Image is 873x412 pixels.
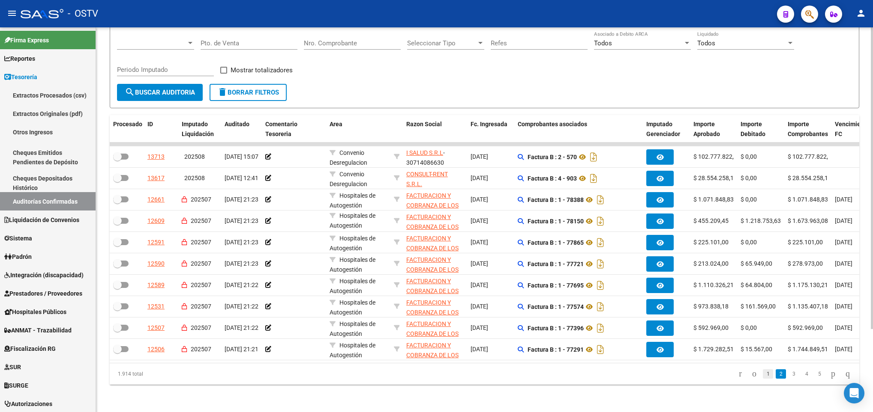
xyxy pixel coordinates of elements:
span: [DATE] 21:22 [225,303,258,310]
strong: Factura B : 4 - 903 [528,175,577,182]
span: $ 0,00 [741,175,757,181]
span: 202507 [191,303,211,310]
mat-icon: menu [7,8,17,18]
i: Descargar documento [595,279,606,292]
span: $ 455.209,45 [693,217,729,224]
span: Hospitales de Autogestión [330,299,375,316]
a: 5 [814,369,825,379]
span: Sistema [4,234,32,243]
span: $ 973.838,18 [693,303,729,310]
strong: Factura B : 1 - 77721 [528,261,584,267]
div: - 30715497456 [406,319,464,337]
span: $ 1.071.848,83 [693,196,734,203]
span: [DATE] [471,303,488,310]
span: Hospitales de Autogestión [330,235,375,252]
datatable-header-cell: Procesado [110,115,144,143]
span: Tesorería [4,72,37,82]
span: Importe Comprobantes [788,121,828,137]
span: 202507 [191,196,211,203]
span: FACTURACION Y COBRANZA DE LOS EFECTORES PUBLICOS S.E. [406,299,459,335]
strong: Factura B : 1 - 78388 [528,196,584,203]
span: $ 1.175.130,21 [788,282,828,288]
span: $ 28.554.258,10 [693,175,737,181]
div: 13713 [147,152,165,162]
span: [DATE] [835,346,852,353]
a: 4 [801,369,812,379]
span: $ 225.101,00 [693,239,729,246]
span: $ 225.101,00 [788,239,823,246]
span: Hospitales de Autogestión [330,192,375,209]
span: [DATE] 21:23 [225,260,258,267]
a: go to next page [827,369,839,379]
span: Integración (discapacidad) [4,270,84,280]
span: Convenio Desregulacion [330,149,367,166]
span: Seleccionar Tipo [407,39,477,47]
span: Hospitales Públicos [4,307,66,317]
strong: Factura B : 2 - 570 [528,154,577,160]
span: FACTURACION Y COBRANZA DE LOS EFECTORES PUBLICOS S.E. [406,213,459,249]
span: [DATE] 15:07 [225,153,258,160]
span: $ 161.569,00 [741,303,776,310]
li: page 4 [800,367,813,381]
div: 12661 [147,195,165,205]
span: Importe Debitado [741,121,765,137]
span: Comentario Tesoreria [265,121,297,137]
datatable-header-cell: Area [326,115,390,143]
span: [DATE] [471,175,488,181]
span: FACTURACION Y COBRANZA DE LOS EFECTORES PUBLICOS S.E. [406,320,459,356]
span: ID [147,121,153,127]
div: 12609 [147,216,165,226]
datatable-header-cell: Razon Social [403,115,467,143]
span: Importe Aprobado [693,121,720,137]
span: FACTURACION Y COBRANZA DE LOS EFECTORES PUBLICOS S.E. [406,278,459,314]
li: page 3 [787,367,800,381]
a: go to last page [842,369,854,379]
span: 202508 [184,153,205,160]
span: $ 1.071.848,83 [788,196,828,203]
span: $ 0,00 [741,196,757,203]
span: Padrón [4,252,32,261]
span: $ 213.024,00 [693,260,729,267]
span: $ 592.969,00 [693,324,729,331]
span: Fc. Ingresada [471,121,507,127]
span: $ 15.567,00 [741,346,772,353]
datatable-header-cell: Fc. Ingresada [467,115,514,143]
div: - 30714086630 [406,148,464,166]
strong: Factura B : 1 - 77396 [528,325,584,332]
div: 1.914 total [110,363,258,385]
span: Liquidación de Convenios [4,215,79,225]
div: 12507 [147,323,165,333]
div: - 30715497456 [406,276,464,294]
span: Hospitales de Autogestión [330,256,375,273]
span: Fiscalización RG [4,344,56,353]
span: FACTURACION Y COBRANZA DE LOS EFECTORES PUBLICOS S.E. [406,256,459,292]
i: Descargar documento [595,193,606,207]
span: Auditado [225,121,249,127]
span: [DATE] 21:23 [225,217,258,224]
div: - 30715497456 [406,298,464,316]
span: [DATE] [471,346,488,353]
span: [DATE] 12:41 [225,175,258,181]
i: Descargar documento [588,172,599,185]
span: [DATE] [471,260,488,267]
button: Borrar Filtros [210,84,287,101]
span: Imputado Gerenciador [646,121,680,137]
span: Razon Social [406,121,442,127]
i: Descargar documento [595,300,606,314]
span: [DATE] [835,303,852,310]
strong: Factura B : 1 - 77574 [528,303,584,310]
a: 3 [789,369,799,379]
div: - 30710542372 [406,169,464,187]
span: FACTURACION Y COBRANZA DE LOS EFECTORES PUBLICOS S.E. [406,235,459,271]
span: $ 1.218.753,63 [741,217,781,224]
datatable-header-cell: Importe Comprobantes [784,115,831,143]
span: Hospitales de Autogestión [330,212,375,229]
span: Reportes [4,54,35,63]
datatable-header-cell: Importe Aprobado [690,115,737,143]
datatable-header-cell: Imputado Gerenciador [643,115,690,143]
a: 2 [776,369,786,379]
a: 1 [763,369,773,379]
span: Area [330,121,342,127]
span: $ 102.777.822,00 [788,153,835,160]
a: go to previous page [748,369,760,379]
